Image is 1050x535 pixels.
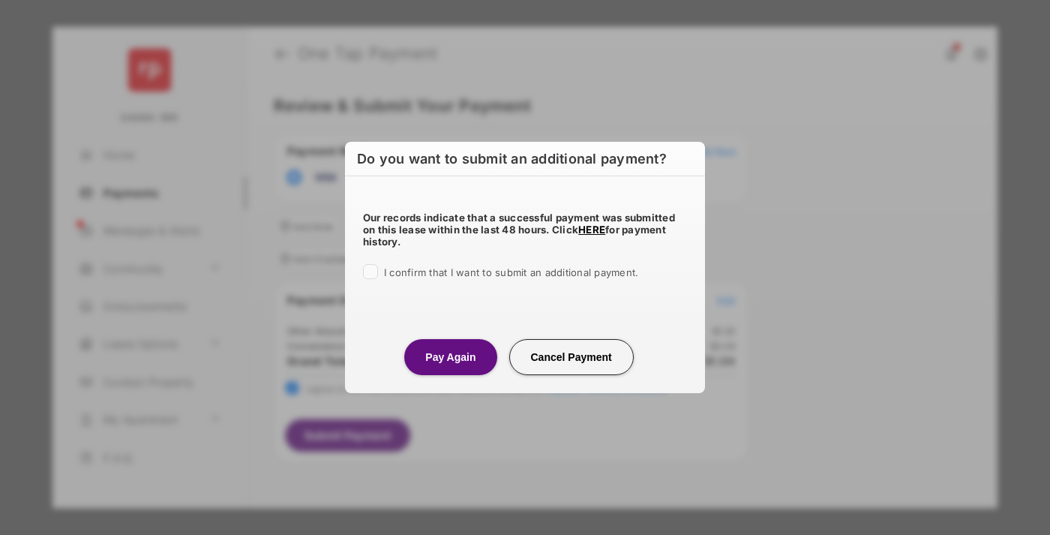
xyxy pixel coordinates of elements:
a: HERE [578,224,605,236]
span: I confirm that I want to submit an additional payment. [384,266,638,278]
h5: Our records indicate that a successful payment was submitted on this lease within the last 48 hou... [363,212,687,248]
button: Pay Again [404,339,496,375]
h2: Do you want to submit an additional payment? [345,142,705,176]
button: Cancel Payment [509,339,634,375]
